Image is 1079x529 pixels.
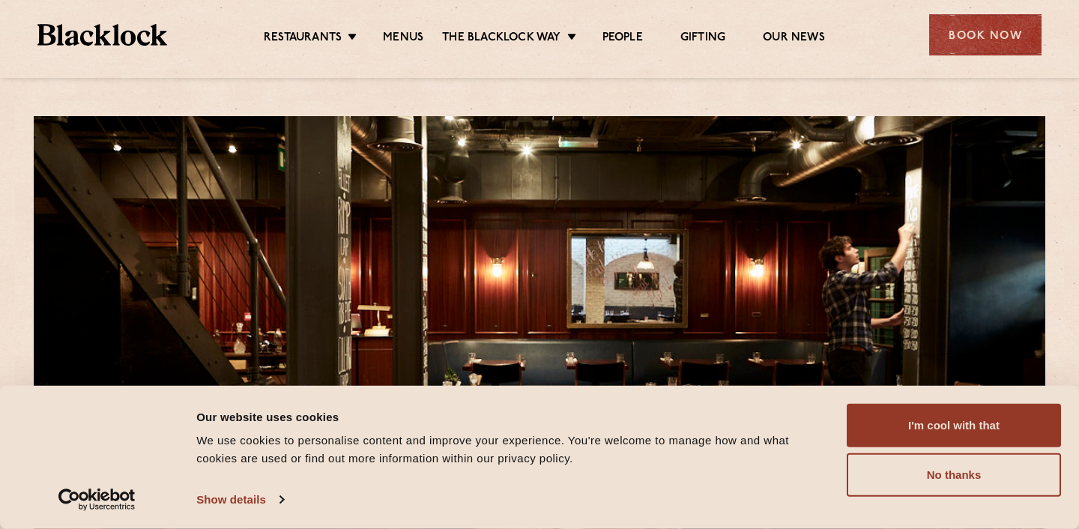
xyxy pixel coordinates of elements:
[383,31,423,47] a: Menus
[196,408,829,426] div: Our website uses cookies
[196,489,283,511] a: Show details
[31,489,163,511] a: Usercentrics Cookiebot - opens in a new window
[196,432,829,468] div: We use cookies to personalise content and improve your experience. You're welcome to manage how a...
[264,31,342,47] a: Restaurants
[847,453,1061,497] button: No thanks
[37,24,167,46] img: BL_Textured_Logo-footer-cropped.svg
[763,31,825,47] a: Our News
[847,404,1061,447] button: I'm cool with that
[929,14,1042,55] div: Book Now
[680,31,725,47] a: Gifting
[602,31,643,47] a: People
[442,31,560,47] a: The Blacklock Way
